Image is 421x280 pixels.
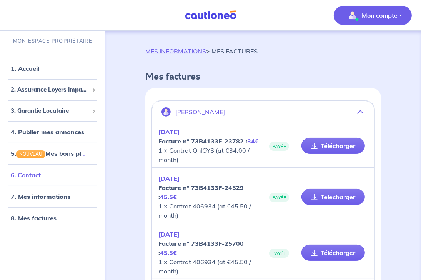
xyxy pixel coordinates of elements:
a: Télécharger [301,189,365,205]
div: 4. Publier mes annonces [3,124,102,140]
em: 45.5€ [160,249,177,257]
a: 5.NOUVEAUMes bons plans [11,150,92,157]
span: PAYÉE [269,142,289,151]
div: 3. Garantie Locataire [3,103,102,118]
span: 3. Garantie Locataire [11,107,89,115]
em: 34€ [247,137,259,145]
p: MON ESPACE PROPRIÉTAIRE [13,37,92,45]
a: 8. Mes factures [11,214,57,222]
p: 1 × Contrat QnlOYS (at €34.00 / month) [158,127,263,164]
p: > MES FACTURES [145,47,258,56]
img: illu_account.svg [161,107,171,117]
em: [DATE] [158,175,180,182]
span: PAYÉE [269,193,289,202]
button: illu_account_valid_menu.svgMon compte [334,6,412,25]
strong: Facture nº 73B4133F-24529 : [158,184,244,201]
em: 45.5€ [160,193,177,201]
em: [DATE] [158,230,180,238]
img: illu_account_valid_menu.svg [346,9,359,22]
div: 5.NOUVEAUMes bons plans [3,146,102,161]
div: 6. Contact [3,167,102,183]
img: Cautioneo [182,10,240,20]
a: 7. Mes informations [11,193,70,200]
h4: Mes factures [145,71,381,82]
button: [PERSON_NAME] [152,103,374,121]
strong: Facture nº 73B4133F-23782 : [158,137,259,145]
p: 1 × Contrat 406934 (at €45.50 / month) [158,230,263,276]
div: 8. Mes factures [3,210,102,226]
a: 4. Publier mes annonces [11,128,84,136]
strong: Facture nº 73B4133F-25700 : [158,240,244,257]
em: [DATE] [158,128,180,136]
div: 1. Accueil [3,61,102,76]
a: Télécharger [301,245,365,261]
p: [PERSON_NAME] [175,108,225,116]
a: 1. Accueil [11,65,39,72]
span: 2. Assurance Loyers Impayés [11,85,89,94]
p: Mon compte [362,11,398,20]
a: MES INFORMATIONS [145,47,206,55]
div: 7. Mes informations [3,189,102,204]
a: Télécharger [301,138,365,154]
div: 2. Assurance Loyers Impayés [3,82,102,97]
p: 1 × Contrat 406934 (at €45.50 / month) [158,174,263,220]
span: PAYÉE [269,249,289,258]
a: 6. Contact [11,171,41,179]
